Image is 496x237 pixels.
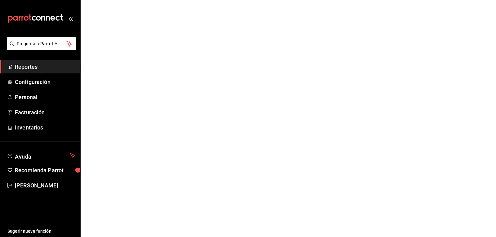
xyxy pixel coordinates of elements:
span: Inventarios [15,123,75,132]
span: Facturación [15,108,75,116]
a: Pregunta a Parrot AI [4,45,76,51]
span: [PERSON_NAME] [15,181,75,190]
span: Configuración [15,78,75,86]
span: Recomienda Parrot [15,166,75,174]
button: Pregunta a Parrot AI [7,37,76,50]
span: Ayuda [15,152,67,159]
span: Pregunta a Parrot AI [17,41,67,47]
button: open_drawer_menu [68,16,73,21]
span: Personal [15,93,75,101]
span: Reportes [15,63,75,71]
span: Sugerir nueva función [7,228,75,235]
